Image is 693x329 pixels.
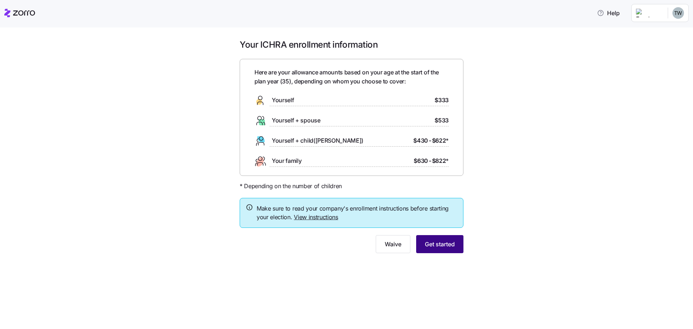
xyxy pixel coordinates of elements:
[432,156,449,165] span: $822
[272,136,363,145] span: Yourself + child([PERSON_NAME])
[257,204,457,222] span: Make sure to read your company's enrollment instructions before starting your election.
[435,116,449,125] span: $533
[294,213,338,221] a: View instructions
[591,6,626,20] button: Help
[240,39,463,50] h1: Your ICHRA enrollment information
[413,136,428,145] span: $430
[429,156,431,165] span: -
[435,96,449,105] span: $333
[385,240,401,248] span: Waive
[672,7,684,19] img: f3bdef7fd84280bec59618c8295f8d27
[272,116,321,125] span: Yourself + spouse
[432,136,449,145] span: $622
[376,235,410,253] button: Waive
[597,9,620,17] span: Help
[254,68,449,86] span: Here are your allowance amounts based on your age at the start of the plan year ( 35 ), depending...
[272,156,301,165] span: Your family
[414,156,428,165] span: $630
[416,235,463,253] button: Get started
[429,136,431,145] span: -
[240,182,342,191] span: * Depending on the number of children
[272,96,294,105] span: Yourself
[425,240,455,248] span: Get started
[636,9,662,17] img: Employer logo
